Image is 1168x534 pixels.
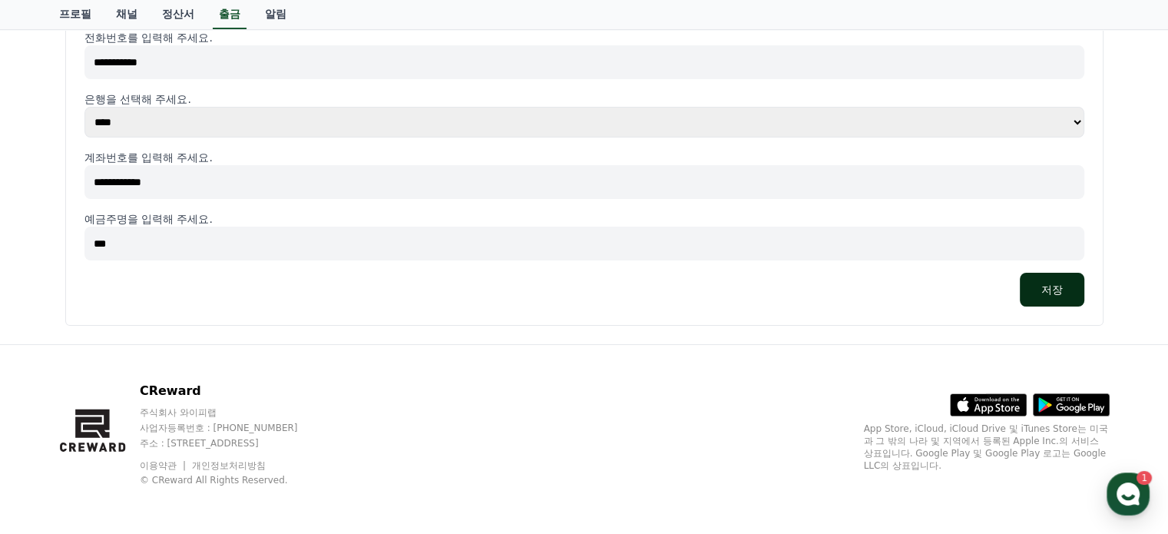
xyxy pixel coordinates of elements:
[84,150,1084,165] p: 계좌번호를 입력해 주세요.
[1020,273,1084,307] button: 저장
[140,382,327,400] p: CReward
[140,422,327,434] p: 사업자등록번호 : [PHONE_NUMBER]
[140,460,188,471] a: 이용약관
[156,406,161,418] span: 1
[84,91,1084,107] p: 은행을 선택해 주세요.
[198,406,295,445] a: 설정
[84,30,1084,45] p: 전화번호를 입력해 주세요.
[237,430,256,442] span: 설정
[140,437,327,449] p: 주소 : [STREET_ADDRESS]
[140,474,327,486] p: © CReward All Rights Reserved.
[5,406,101,445] a: 홈
[84,211,1084,227] p: 예금주명을 입력해 주세요.
[140,406,327,419] p: 주식회사 와이피랩
[192,460,266,471] a: 개인정보처리방침
[101,406,198,445] a: 1대화
[864,423,1110,472] p: App Store, iCloud, iCloud Drive 및 iTunes Store는 미국과 그 밖의 나라 및 지역에서 등록된 Apple Inc.의 서비스 상표입니다. Goo...
[48,430,58,442] span: 홈
[141,430,159,443] span: 대화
